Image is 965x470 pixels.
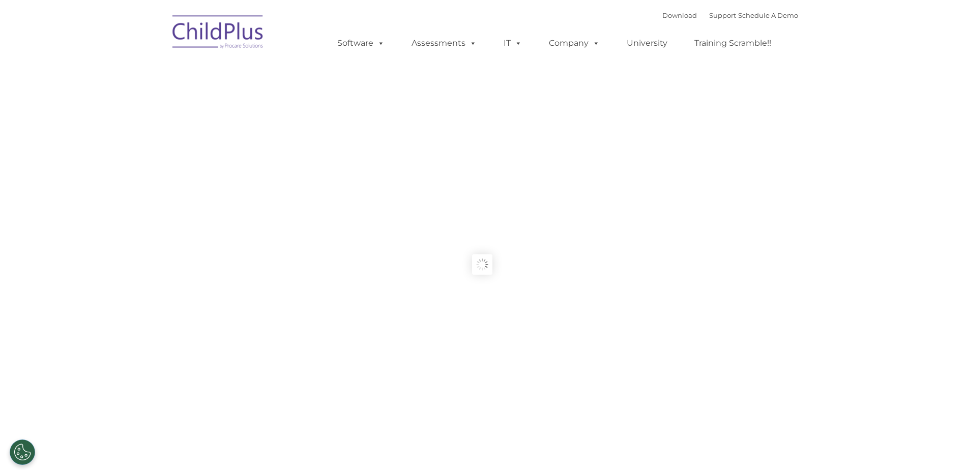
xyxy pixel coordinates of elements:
a: Download [662,11,697,19]
a: Support [709,11,736,19]
a: University [617,33,678,53]
button: Cookies Settings [10,439,35,465]
a: Company [539,33,610,53]
a: Training Scramble!! [684,33,781,53]
img: ChildPlus by Procare Solutions [167,8,269,59]
a: Assessments [401,33,487,53]
a: IT [493,33,532,53]
a: Schedule A Demo [738,11,798,19]
font: | [662,11,798,19]
a: Software [327,33,395,53]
